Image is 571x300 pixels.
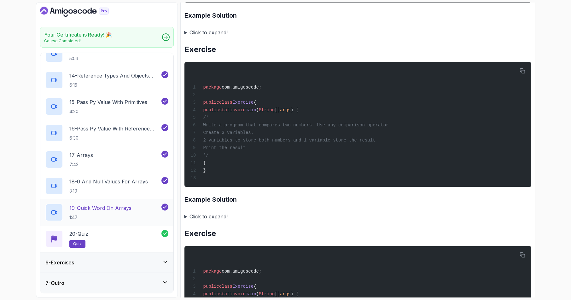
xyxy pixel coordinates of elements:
[219,284,232,289] span: class
[184,194,531,205] h3: Example Solution
[184,10,531,20] h3: Example Solution
[235,291,246,297] span: void
[259,107,275,112] span: String
[184,228,531,239] h2: Exercise
[184,212,531,221] summary: Click to expand!
[45,98,168,115] button: 15-Pass Py Value With Primitives4:20
[184,44,531,55] h2: Exercise
[203,107,219,112] span: public
[45,71,168,89] button: 14-Reference Types And Objects Diferences6:15
[246,107,256,112] span: main
[69,161,93,168] p: 7:42
[253,100,256,105] span: {
[40,273,173,293] button: 7-Outro
[44,31,112,38] h2: Your Certificate is Ready! 🎉
[280,107,291,112] span: args
[40,7,123,17] a: Dashboard
[69,72,160,79] p: 14 - Reference Types And Objects Diferences
[203,269,222,274] span: package
[44,38,112,43] p: Course Completed!
[45,204,168,221] button: 19-Quick Word On Arrays1:47
[45,151,168,168] button: 17-Arrays7:42
[275,291,280,297] span: []
[259,291,275,297] span: String
[184,28,531,37] summary: Click to expand!
[203,291,219,297] span: public
[222,85,261,90] span: com.amigoscode;
[45,124,168,142] button: 16-Pass Py Value With Reference Types6:30
[69,55,148,62] p: 5:03
[45,45,168,62] button: 13-Reference Types And Objects5:03
[203,138,375,143] span: 2 variables to store both numbers and 1 variable store the result
[275,107,280,112] span: []
[45,279,64,287] h3: 7 - Outro
[203,85,222,90] span: package
[232,100,253,105] span: Exercise
[253,284,256,289] span: {
[256,107,259,112] span: (
[69,151,93,159] p: 17 - Arrays
[203,168,206,173] span: }
[73,241,82,246] span: quiz
[291,291,299,297] span: ) {
[291,107,299,112] span: ) {
[219,107,235,112] span: static
[69,108,147,115] p: 4:20
[69,214,131,221] p: 1:47
[235,107,246,112] span: void
[45,230,168,248] button: 20-Quizquiz
[69,82,160,88] p: 6:15
[203,130,253,135] span: Create 3 variables.
[203,160,206,165] span: }
[203,284,219,289] span: public
[45,259,74,266] h3: 6 - Exercises
[232,284,253,289] span: Exercise
[203,145,245,150] span: Print the result
[219,100,232,105] span: class
[69,98,147,106] p: 15 - Pass Py Value With Primitives
[69,204,131,212] p: 19 - Quick Word On Arrays
[246,291,256,297] span: main
[69,135,160,141] p: 6:30
[203,100,219,105] span: public
[203,123,388,128] span: Write a program that compares two numbers. Use any comparison operator
[219,291,235,297] span: static
[69,230,88,238] p: 20 - Quiz
[69,178,148,185] p: 18 - 0 And Null Values For Arrays
[45,177,168,195] button: 18-0 And Null Values For Arrays3:19
[69,125,160,132] p: 16 - Pass Py Value With Reference Types
[256,291,259,297] span: (
[40,252,173,273] button: 6-Exercises
[222,269,261,274] span: com.amigoscode;
[280,291,291,297] span: args
[69,188,148,194] p: 3:19
[40,27,174,48] a: Your Certificate is Ready! 🎉Course Completed!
